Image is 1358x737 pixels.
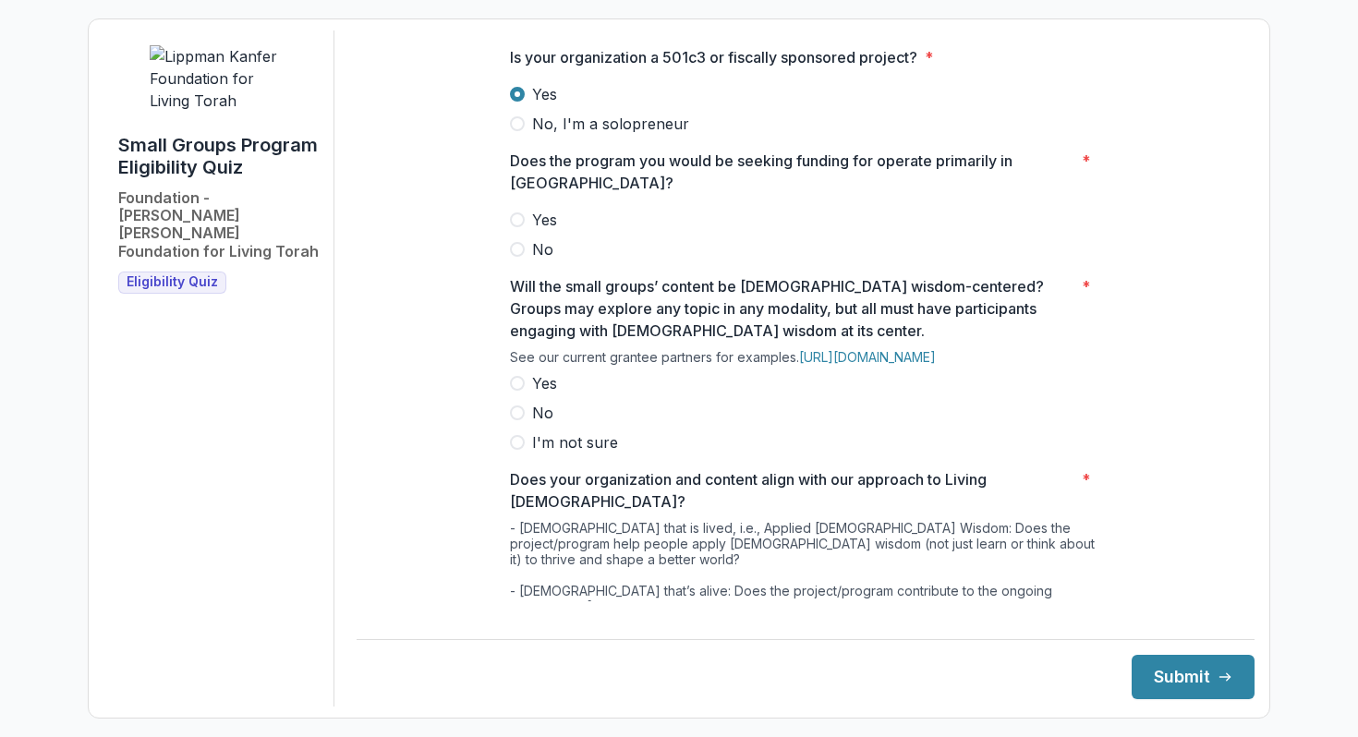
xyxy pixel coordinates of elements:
[532,402,553,424] span: No
[118,189,319,260] h2: Foundation - [PERSON_NAME] [PERSON_NAME] Foundation for Living Torah
[150,45,288,112] img: Lippman Kanfer Foundation for Living Torah
[510,520,1101,700] div: - [DEMOGRAPHIC_DATA] that is lived, i.e., Applied [DEMOGRAPHIC_DATA] Wisdom: Does the project/pro...
[510,150,1074,194] p: Does the program you would be seeking funding for operate primarily in [GEOGRAPHIC_DATA]?
[127,274,218,290] span: Eligibility Quiz
[532,238,553,260] span: No
[532,431,618,453] span: I'm not sure
[532,113,689,135] span: No, I'm a solopreneur
[1132,655,1255,699] button: Submit
[510,349,1101,372] div: See our current grantee partners for examples.
[799,349,936,365] a: [URL][DOMAIN_NAME]
[532,372,557,394] span: Yes
[510,468,1074,513] p: Does your organization and content align with our approach to Living [DEMOGRAPHIC_DATA]?
[532,209,557,231] span: Yes
[510,46,917,68] p: Is your organization a 501c3 or fiscally sponsored project?
[118,134,319,178] h1: Small Groups Program Eligibility Quiz
[532,83,557,105] span: Yes
[510,275,1074,342] p: Will the small groups’ content be [DEMOGRAPHIC_DATA] wisdom-centered? Groups may explore any topi...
